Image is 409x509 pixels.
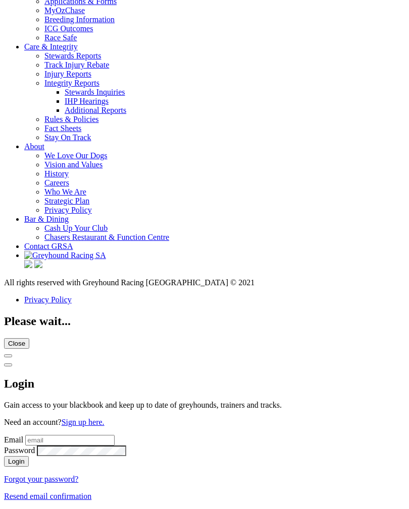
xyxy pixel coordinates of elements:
img: facebook.svg [24,260,32,268]
a: We Love Our Dogs [44,151,107,160]
a: Stay On Track [44,133,91,142]
a: Privacy Policy [44,206,92,214]
a: Fact Sheets [44,124,81,133]
label: Password [4,446,35,455]
a: History [44,169,69,178]
a: IHP Hearings [65,97,109,105]
label: Email [4,435,23,444]
a: Privacy Policy [24,295,72,304]
a: Breeding Information [44,15,115,24]
a: About [24,142,44,151]
button: Close [4,338,29,349]
a: Rules & Policies [44,115,99,123]
a: Care & Integrity [24,42,78,51]
button: Close [4,363,12,366]
a: Sign up here. [62,418,105,426]
a: Forgot your password? [4,475,78,483]
input: email [25,435,115,446]
h2: Login [4,377,405,391]
p: Need an account? [4,418,405,427]
p: Gain access to your blackbook and keep up to date of greyhounds, trainers and tracks. [4,401,405,410]
h2: Please wait... [4,314,405,328]
a: Track Injury Rebate [44,60,109,69]
a: Additional Reports [65,106,126,114]
div: All rights reserved with Greyhound Racing [GEOGRAPHIC_DATA] © 2021 [4,278,405,287]
a: Who We Are [44,187,86,196]
a: Strategic Plan [44,197,89,205]
a: Careers [44,178,69,187]
button: Close [4,354,12,357]
a: Stewards Inquiries [65,88,125,96]
a: Vision and Values [44,160,103,169]
a: Contact GRSA [24,242,73,250]
a: Injury Reports [44,70,91,78]
a: Integrity Reports [44,79,99,87]
a: Resend email confirmation [4,492,91,500]
a: MyOzChase [44,6,85,15]
a: Bar & Dining [24,215,69,223]
a: Chasers Restaurant & Function Centre [44,233,169,241]
img: Greyhound Racing SA [24,251,106,260]
a: ICG Outcomes [44,24,93,33]
img: twitter.svg [34,260,42,268]
a: Stewards Reports [44,51,101,60]
button: Login [4,456,29,467]
a: Cash Up Your Club [44,224,108,232]
a: Race Safe [44,33,77,42]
